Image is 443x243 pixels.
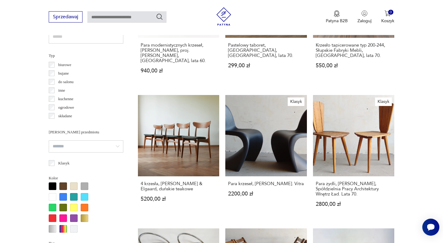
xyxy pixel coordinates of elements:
[326,18,348,24] p: Patyna B2B
[381,10,394,24] button: 0Koszyk
[357,10,371,24] button: Zaloguj
[228,181,304,186] h3: Para krzeseł, [PERSON_NAME]. Vitra
[58,160,69,167] p: Klasyk
[49,52,123,59] p: Typ
[138,95,219,219] a: 4 krzesła, Schonning & Elgaard, duńskie teakowe4 krzesła, [PERSON_NAME] & Elgaard, duńskie teakow...
[326,10,348,24] button: Patyna B2B
[58,96,73,102] p: kuchenne
[388,10,393,15] div: 0
[156,13,163,20] button: Szukaj
[361,10,367,16] img: Ikonka użytkownika
[215,7,233,26] img: Patyna - sklep z meblami i dekoracjami vintage
[225,95,307,219] a: KlasykPara krzeseł, Verner Panton. VitraPara krzeseł, [PERSON_NAME]. Vitra2200,00 zł
[228,191,304,196] p: 2200,00 zł
[49,175,123,181] p: Kolor
[141,68,216,73] p: 940,00 zł
[141,196,216,202] p: 5200,00 zł
[58,104,74,111] p: ogrodowe
[58,62,71,68] p: biurowe
[58,113,72,119] p: składane
[141,181,216,192] h3: 4 krzesła, [PERSON_NAME] & Elgaard, duńskie teakowe
[49,11,83,23] button: Sprzedawaj
[316,63,392,68] p: 550,00 zł
[58,79,73,85] p: do salonu
[326,10,348,24] a: Ikona medaluPatyna B2B
[385,10,391,16] img: Ikona koszyka
[316,202,392,207] p: 2800,00 zł
[58,70,69,77] p: bujane
[316,181,392,197] h3: Para zydli, [PERSON_NAME], Spółdzielnia Pracy Architektury Wnętrz Ład. Lata 70.
[313,95,394,219] a: KlasykPara zydli, F. Aplewicz, Spółdzielnia Pracy Architektury Wnętrz Ład. Lata 70.Para zydli, [P...
[49,15,83,19] a: Sprzedawaj
[49,129,123,136] p: [PERSON_NAME] przedmiotu
[422,219,439,236] iframe: Smartsupp widget button
[381,18,394,24] p: Koszyk
[316,43,392,58] h3: Krzesło tapicerowane typ 200-244, Słupskie Fabryki Mebli, [GEOGRAPHIC_DATA], lata 70.
[228,63,304,68] p: 299,00 zł
[228,43,304,58] h3: Pastelowy taboret, [GEOGRAPHIC_DATA], [GEOGRAPHIC_DATA], lata 70.
[141,43,216,63] h3: Para modernistycznych krzeseł, [PERSON_NAME], proj. [PERSON_NAME], [GEOGRAPHIC_DATA], lata 60.
[357,18,371,24] p: Zaloguj
[334,10,340,17] img: Ikona medalu
[58,87,65,94] p: inne
[58,121,69,128] p: taboret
